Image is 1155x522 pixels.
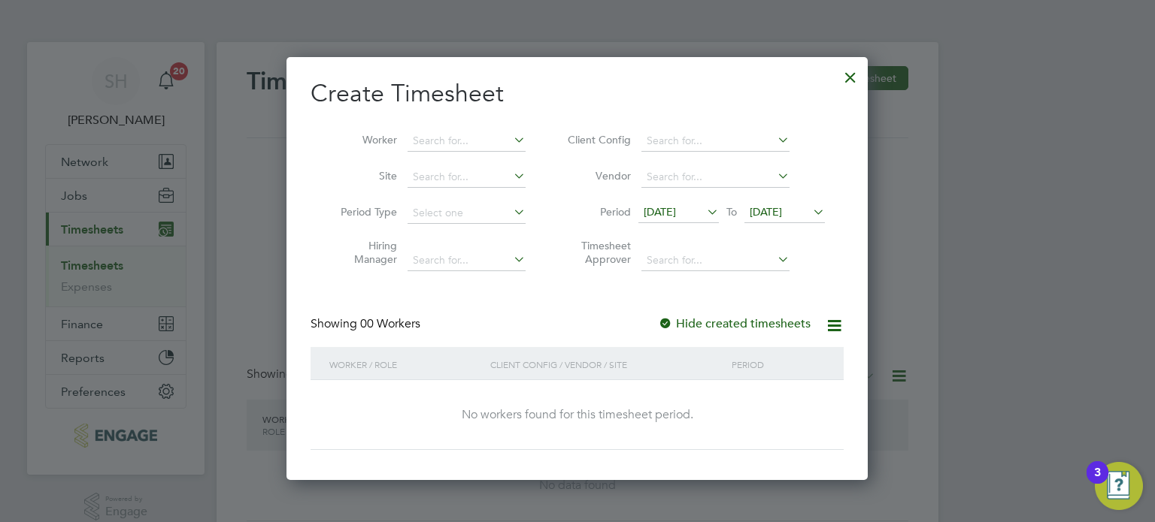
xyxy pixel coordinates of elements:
input: Select one [408,203,526,224]
input: Search for... [408,250,526,271]
label: Worker [329,133,397,146]
label: Period [563,205,631,219]
label: Period Type [329,205,397,219]
label: Hide created timesheets [658,316,811,331]
span: To [722,202,741,222]
button: Open Resource Center, 3 new notifications [1095,462,1143,510]
span: [DATE] [750,205,782,219]
span: [DATE] [644,205,676,219]
div: 3 [1094,472,1101,492]
span: 00 Workers [360,316,420,331]
input: Search for... [641,167,790,188]
input: Search for... [408,131,526,152]
h2: Create Timesheet [311,78,844,110]
label: Vendor [563,169,631,183]
div: Client Config / Vendor / Site [487,347,728,382]
input: Search for... [641,131,790,152]
label: Hiring Manager [329,239,397,266]
div: Worker / Role [326,347,487,382]
input: Search for... [641,250,790,271]
input: Search for... [408,167,526,188]
div: Period [728,347,829,382]
div: Showing [311,316,423,332]
label: Site [329,169,397,183]
div: No workers found for this timesheet period. [326,407,829,423]
label: Client Config [563,133,631,146]
label: Timesheet Approver [563,239,631,266]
